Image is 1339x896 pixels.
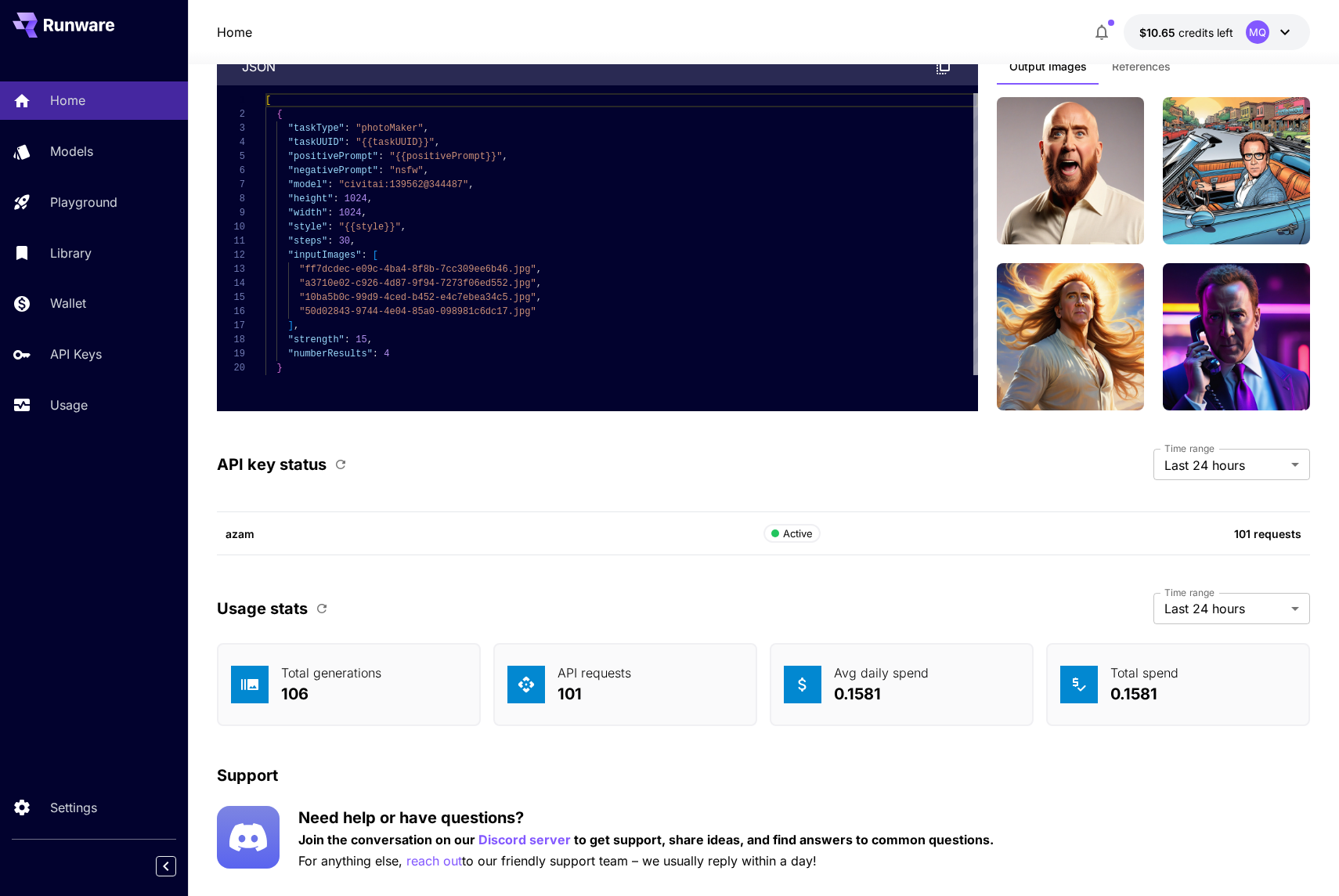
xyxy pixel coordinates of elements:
span: "numberResults" [288,349,373,359]
span: , [423,165,428,176]
span: , [502,151,507,162]
div: 9 [217,206,245,220]
div: 20 [217,361,245,375]
span: credits left [1178,26,1233,39]
p: For anything else, to our friendly support team – we usually reply within a day! [298,851,994,871]
span: : [373,349,378,359]
p: Library [50,244,92,262]
span: "height" [288,193,334,204]
a: Home [217,23,252,42]
span: "10ba5b0c-99d9-4ced-b452-e4c7ebea34c5.jpg" [299,292,536,303]
span: , [468,179,474,190]
p: Total generations [281,663,381,682]
span: References [1112,60,1171,74]
span: "taskUUID" [288,137,345,148]
p: Usage stats [217,597,308,620]
span: 15 [356,334,366,345]
span: : [327,236,333,247]
p: Home [50,91,85,110]
span: "inputImages" [288,250,362,261]
span: "width" [288,208,327,219]
span: : [327,179,333,190]
span: ] [288,320,294,331]
span: : [333,193,338,204]
span: : [345,123,350,134]
span: Output Images [1009,60,1087,74]
span: "{{style}}" [338,222,400,233]
img: man rwre long hair, enjoying sun and wind [997,97,1144,244]
span: , [294,320,299,331]
span: [ [265,95,271,106]
div: 4 [217,135,245,150]
p: Need help or have questions? [298,806,994,829]
div: 17 [217,319,245,333]
span: , [536,264,541,275]
p: Support [217,764,278,787]
div: MQ [1246,20,1269,44]
p: Playground [50,193,117,211]
p: Models [50,142,93,161]
div: 14 [217,276,245,291]
img: man rwre in a convertible car [1163,97,1310,244]
span: 1024 [345,193,367,204]
div: 18 [217,333,245,347]
span: : [378,151,384,162]
p: API key status [217,453,327,476]
div: 13 [217,262,245,276]
label: Time range [1164,586,1214,599]
span: Last 24 hours [1164,599,1285,618]
div: $10.645 [1139,24,1233,41]
span: Last 24 hours [1164,456,1285,475]
div: 11 [217,234,245,248]
p: Join the conversation on our to get support, share ideas, and find answers to common questions. [298,830,994,850]
div: 1 [217,93,245,107]
button: reach out [406,851,462,871]
img: man rwre long hair, enjoying sun and wind` - Style: `Fantasy art [997,263,1144,410]
p: 101 [558,682,631,706]
p: Wallet [50,294,86,313]
nav: breadcrumb [217,23,252,42]
span: "civitai:139562@344487" [338,179,468,190]
div: Collapse sidebar [168,852,188,880]
span: "ff7dcdec-e09c-4ba4-8f8b-7cc309ee6b46.jpg" [299,264,536,275]
span: : [378,165,384,176]
span: "style" [288,222,327,233]
span: "photoMaker" [356,123,423,134]
p: API Keys [50,345,102,363]
span: "taskType" [288,123,345,134]
span: "strength" [288,334,345,345]
span: "a3710e02-c926-4d87-9f94-7273f06ed552.jpg" [299,278,536,289]
div: 16 [217,305,245,319]
span: , [350,236,356,247]
p: Discord server [478,830,571,850]
button: Collapse sidebar [156,856,176,876]
span: $10.65 [1139,26,1178,39]
p: Avg daily spend [834,663,929,682]
span: : [361,250,366,261]
p: 0.1581 [1110,682,1178,706]
span: "steps" [288,236,327,247]
div: 2 [217,107,245,121]
div: 8 [217,192,245,206]
div: 12 [217,248,245,262]
span: [ [373,250,378,261]
span: , [361,208,366,219]
p: json [242,57,276,76]
img: closeup man rwre on the phone, wearing a suit [1163,263,1310,410]
p: Settings [50,798,97,817]
span: } [276,363,282,374]
span: , [536,292,541,303]
span: "positivePrompt" [288,151,378,162]
span: "{{taskUUID}}" [356,137,435,148]
span: , [366,334,372,345]
p: Total spend [1110,663,1178,682]
p: Usage [50,396,88,414]
div: 19 [217,347,245,361]
span: , [401,222,406,233]
label: Time range [1164,442,1214,455]
p: azam [226,526,763,542]
span: , [423,123,428,134]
